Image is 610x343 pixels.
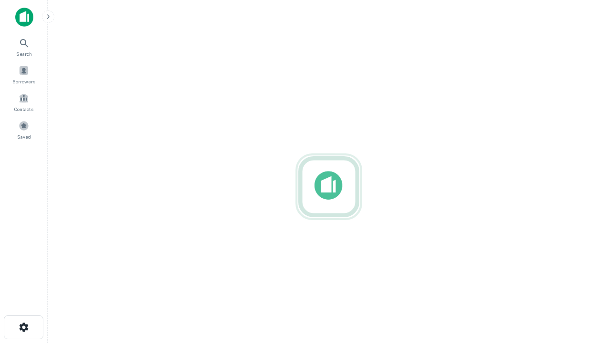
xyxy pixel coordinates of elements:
a: Saved [3,117,45,142]
span: Search [16,50,32,58]
iframe: Chat Widget [562,267,610,313]
a: Borrowers [3,61,45,87]
a: Contacts [3,89,45,115]
img: capitalize-icon.png [15,8,33,27]
span: Saved [17,133,31,141]
a: Search [3,34,45,60]
span: Contacts [14,105,33,113]
span: Borrowers [12,78,35,85]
